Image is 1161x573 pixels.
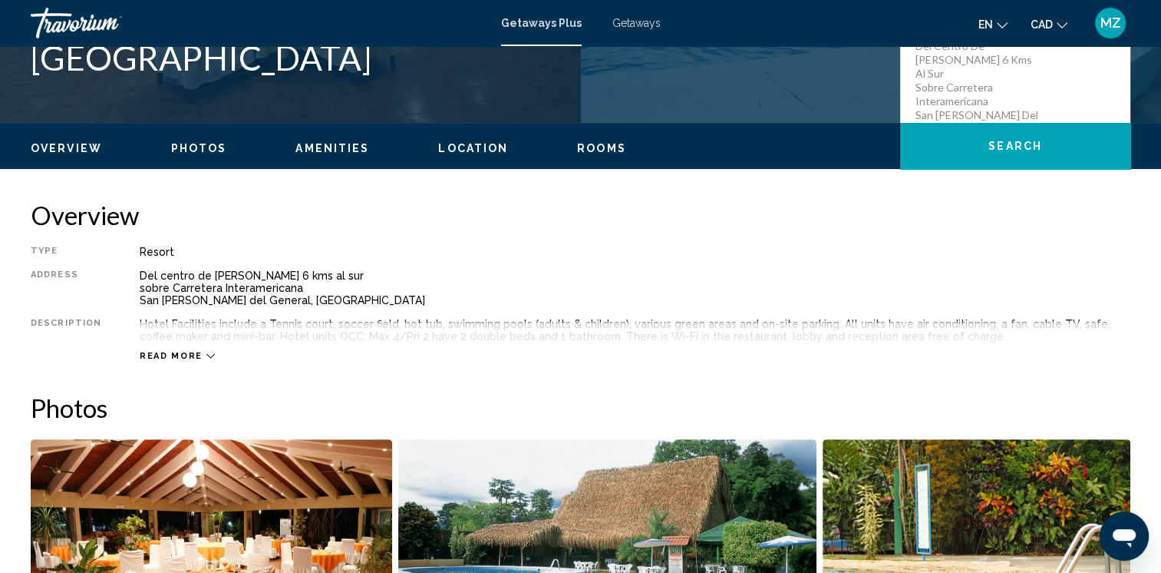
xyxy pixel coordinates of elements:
div: Resort [140,246,1130,258]
span: Rooms [577,142,626,154]
a: Getaways Plus [501,17,582,29]
h1: [GEOGRAPHIC_DATA] [31,38,885,78]
span: Amenities [295,142,369,154]
div: Del centro de [PERSON_NAME] 6 kms al sur sobre Carretera Interamericana San [PERSON_NAME] del Gen... [140,270,1130,306]
button: Amenities [295,141,369,155]
p: Del centro de [PERSON_NAME] 6 kms al sur sobre Carretera Interamericana San [PERSON_NAME] del Gen... [915,39,1038,150]
div: Type [31,246,101,258]
iframe: Button to launch messaging window [1100,512,1149,561]
h2: Overview [31,200,1130,230]
a: Travorium [31,8,486,38]
h2: Photos [31,392,1130,423]
button: Photos [171,141,227,155]
div: Address [31,270,101,306]
span: Location [438,142,508,154]
button: User Menu [1090,7,1130,39]
button: Rooms [577,141,626,155]
button: Change language [978,13,1008,35]
span: Overview [31,142,102,154]
button: Location [438,141,508,155]
span: CAD [1031,18,1053,31]
button: Overview [31,141,102,155]
button: Search [900,123,1130,169]
span: Search [988,141,1042,153]
button: Change currency [1031,13,1067,35]
div: Hotel Facilities include a Tennis court, soccer field, hot tub, swimming pools (adults & children... [140,318,1130,343]
a: Getaways [612,17,661,29]
button: Read more [140,350,215,362]
span: Photos [171,142,227,154]
div: Description [31,318,101,343]
span: en [978,18,993,31]
span: MZ [1100,15,1121,31]
span: Read more [140,351,203,361]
